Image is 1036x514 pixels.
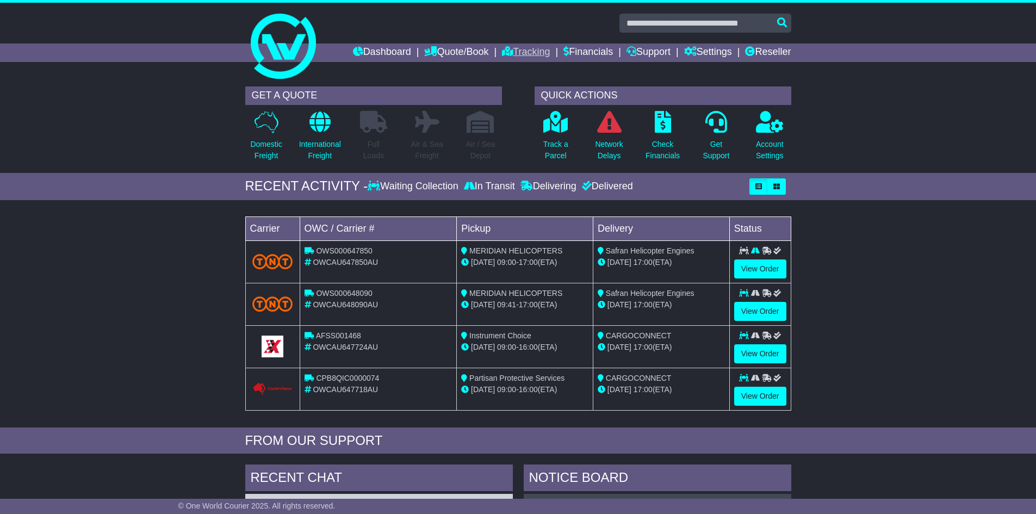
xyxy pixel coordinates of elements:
div: - (ETA) [461,342,588,353]
td: Delivery [593,216,729,240]
p: Air & Sea Freight [411,139,443,162]
span: [DATE] [471,385,495,394]
p: Check Financials [646,139,680,162]
img: TNT_Domestic.png [252,296,293,311]
p: Network Delays [595,139,623,162]
div: Delivering [518,181,579,193]
div: - (ETA) [461,299,588,311]
span: [DATE] [607,300,631,309]
div: RECENT CHAT [245,465,513,494]
span: 17:00 [634,258,653,267]
div: FROM OUR SUPPORT [245,433,791,449]
a: Reseller [745,44,791,62]
p: Air / Sea Depot [466,139,495,162]
a: NetworkDelays [594,110,623,168]
span: CARGOCONNECT [606,331,672,340]
span: 17:00 [519,300,538,309]
div: (ETA) [598,384,725,395]
span: CPB8QIC0000074 [316,374,379,382]
a: View Order [734,344,786,363]
p: Domestic Freight [250,139,282,162]
span: OWS000647850 [316,246,373,255]
a: View Order [734,387,786,406]
a: Financials [563,44,613,62]
span: 09:00 [497,343,516,351]
span: 16:00 [519,343,538,351]
p: Full Loads [360,139,387,162]
span: OWCAU647718AU [313,385,378,394]
span: Instrument Choice [469,331,531,340]
a: DomesticFreight [250,110,282,168]
span: © One World Courier 2025. All rights reserved. [178,501,336,510]
div: QUICK ACTIONS [535,86,791,105]
span: [DATE] [607,258,631,267]
img: GetCarrierServiceLogo [262,336,283,357]
a: Settings [684,44,732,62]
a: InternationalFreight [299,110,342,168]
div: NOTICE BOARD [524,465,791,494]
a: CheckFinancials [645,110,680,168]
td: OWC / Carrier # [300,216,457,240]
span: AFSS001468 [316,331,361,340]
img: GetCarrierServiceLogo [252,382,293,395]
div: Delivered [579,181,633,193]
a: View Order [734,302,786,321]
span: Safran Helicopter Engines [606,246,694,255]
a: GetSupport [702,110,730,168]
div: - (ETA) [461,384,588,395]
div: Waiting Collection [368,181,461,193]
p: Account Settings [756,139,784,162]
a: Support [626,44,671,62]
span: [DATE] [607,343,631,351]
span: [DATE] [471,343,495,351]
span: 16:00 [519,385,538,394]
div: - (ETA) [461,257,588,268]
a: Quote/Book [424,44,488,62]
a: Dashboard [353,44,411,62]
span: 17:00 [519,258,538,267]
p: Track a Parcel [543,139,568,162]
span: MERIDIAN HELICOPTERS [469,246,562,255]
div: (ETA) [598,257,725,268]
span: CARGOCONNECT [606,374,672,382]
span: 17:00 [634,385,653,394]
span: [DATE] [471,300,495,309]
div: (ETA) [598,342,725,353]
span: 17:00 [634,343,653,351]
td: Status [729,216,791,240]
div: RECENT ACTIVITY - [245,178,368,194]
div: In Transit [461,181,518,193]
span: OWCAU647850AU [313,258,378,267]
span: 17:00 [634,300,653,309]
span: 09:41 [497,300,516,309]
img: TNT_Domestic.png [252,254,293,269]
span: OWCAU648090AU [313,300,378,309]
span: 09:00 [497,385,516,394]
a: Tracking [502,44,550,62]
span: Safran Helicopter Engines [606,289,694,298]
p: International Freight [299,139,341,162]
span: Partisan Protective Services [469,374,564,382]
span: [DATE] [607,385,631,394]
td: Carrier [245,216,300,240]
a: Track aParcel [543,110,569,168]
td: Pickup [457,216,593,240]
div: (ETA) [598,299,725,311]
span: [DATE] [471,258,495,267]
a: AccountSettings [755,110,784,168]
p: Get Support [703,139,729,162]
span: MERIDIAN HELICOPTERS [469,289,562,298]
a: View Order [734,259,786,278]
span: OWCAU647724AU [313,343,378,351]
span: OWS000648090 [316,289,373,298]
span: 09:00 [497,258,516,267]
div: GET A QUOTE [245,86,502,105]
